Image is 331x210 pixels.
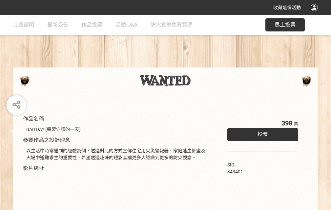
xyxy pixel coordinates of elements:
span: 活動 Q&A [115,22,137,28]
span: 作品名稱 [23,116,44,122]
span: 最新公告 [47,22,68,28]
span: 影片網址 [23,165,44,171]
iframe: Facebook Share [245,162,278,168]
span: SID: 343401 [227,162,243,174]
div: BAD DAY (需要守護的一天) [26,126,208,133]
span: 參賽作品之設計理念 [23,137,70,143]
span: 398 [281,119,292,127]
button: 馬上投票 [265,18,305,31]
span: 投票 [258,131,268,137]
span: 比賽說明 [13,22,34,28]
a: 活動 Q&A [115,15,137,35]
span: 馬上投票 [275,22,296,28]
a: 作品投票 [81,15,102,35]
a: 比賽說明 [13,15,34,35]
a: 最新公告 [47,15,68,35]
span: 防火宣導免費資源 [151,22,193,28]
span: 收藏這個活動 [273,5,301,10]
span: 作品投票 [81,22,102,28]
div: 以生活中時常遇到的經驗為例，透過對比的方式宣傳住宅用火災警報器、家庭逃生計畫及火場中避難求生的重要性，希望透過趣味的短影音讓更多人認識到更多的防火觀念。 [26,147,208,161]
a: 防火宣導免費資源 [151,15,193,35]
span: 票 [294,121,298,126]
